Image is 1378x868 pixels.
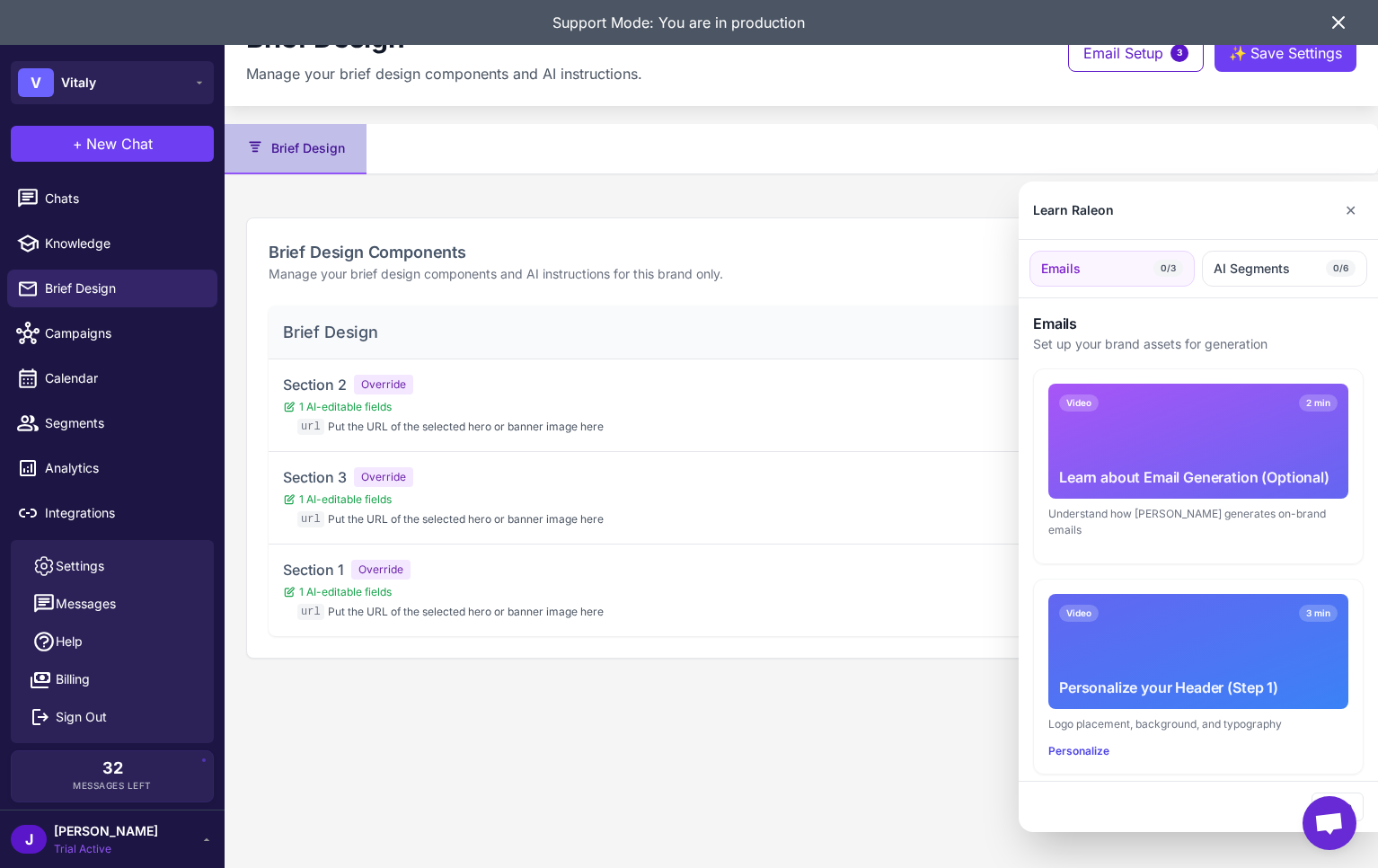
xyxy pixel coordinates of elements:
span: 0/3 [1153,260,1183,278]
h3: Emails [1033,313,1364,334]
button: Close [1312,793,1364,821]
p: Set up your brand assets for generation [1033,334,1364,354]
div: Logo placement, background, and typography [1048,716,1348,732]
button: Emails0/3 [1029,251,1195,287]
button: Close [1338,192,1364,228]
div: Personalize your Header (Step 1) [1059,677,1338,698]
span: 2 min [1299,394,1338,412]
button: Personalize [1048,743,1109,759]
span: Emails [1041,259,1081,279]
div: Open chat [1303,796,1356,850]
span: Video [1059,605,1099,622]
div: Understand how [PERSON_NAME] generates on-brand emails [1048,506,1348,538]
button: AI Segments0/6 [1202,251,1367,287]
div: Learn about Email Generation (Optional) [1059,466,1338,488]
span: 0/6 [1326,260,1356,278]
span: 3 min [1299,605,1338,622]
span: AI Segments [1214,259,1290,279]
div: Learn Raleon [1033,200,1114,220]
span: Video [1059,394,1099,412]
